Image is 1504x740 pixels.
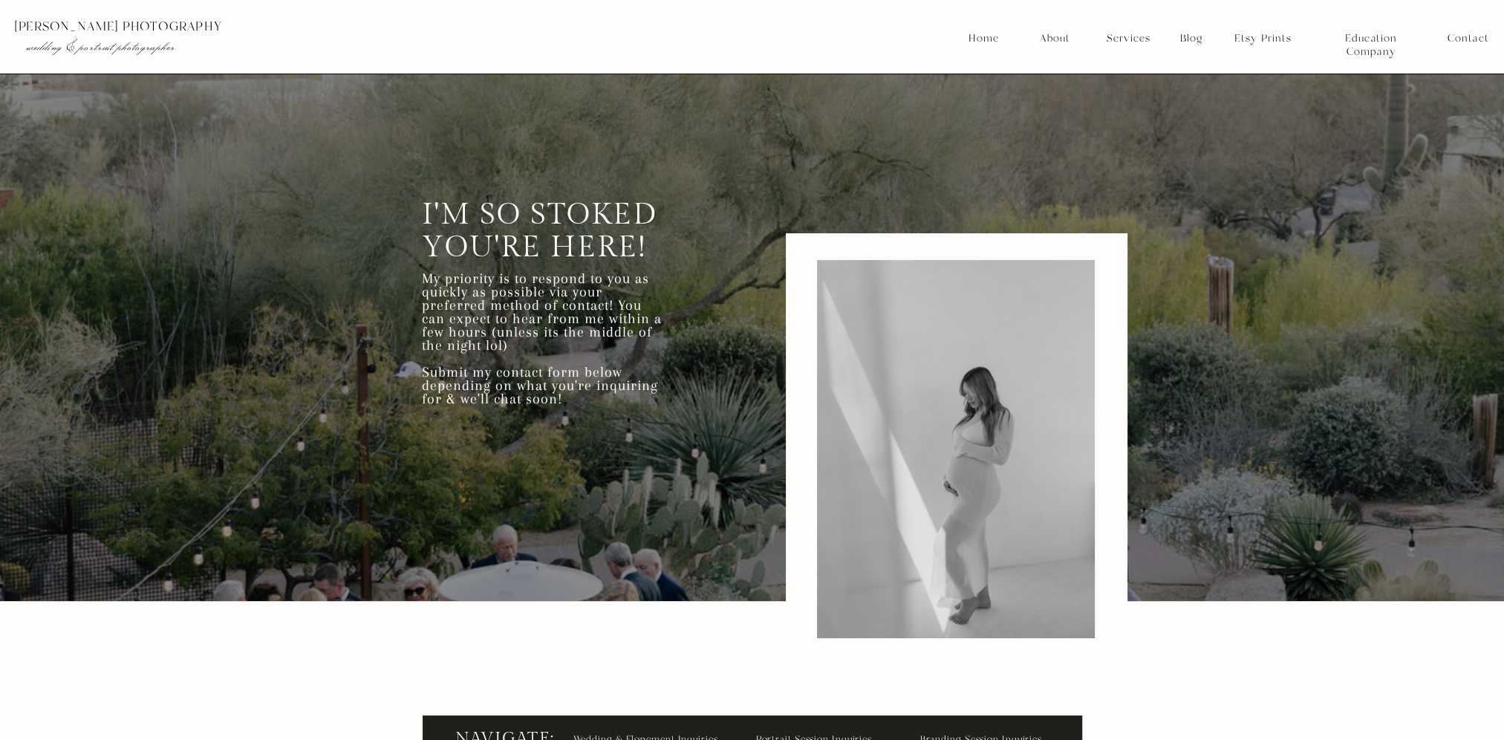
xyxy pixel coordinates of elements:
h3: My priority is to respond to you as quickly as possible via your preferred method of contact! You... [422,272,663,383]
a: Contact [1448,32,1488,45]
a: Education Company [1320,32,1422,45]
a: Home [968,32,1000,45]
a: Services [1101,32,1156,45]
a: Blog [1175,32,1208,45]
h3: I'm so stoked you're here! [422,198,712,262]
a: About [1035,32,1073,45]
p: [PERSON_NAME] photography [14,20,520,33]
p: wedding & portrait photographer [26,39,489,54]
a: Etsy Prints [1228,32,1297,45]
